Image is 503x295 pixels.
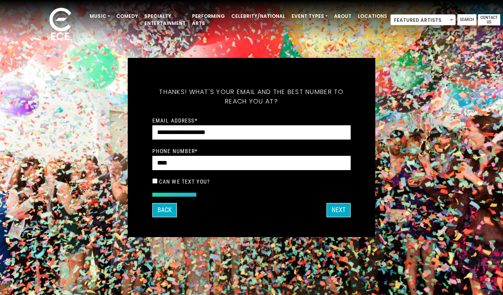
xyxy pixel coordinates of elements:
label: Can we text you? [159,178,210,185]
a: About [331,10,355,23]
img: ece_new_logo_whitev2-1.png [40,6,80,44]
button: Next [326,203,351,217]
h5: Thanks ! What's your email and the best number to reach you at? [152,78,351,116]
span: Featured Artists [391,15,455,26]
a: Comedy [113,10,141,23]
label: Email Address [152,117,198,124]
a: Performing Arts [189,10,228,30]
a: Contact Us [478,14,500,25]
a: Event Types [288,10,331,23]
span: Featured Artists [390,14,456,25]
label: Phone Number [152,147,198,155]
a: Celebrity/National [228,10,288,23]
a: Search [457,14,476,25]
button: Back [152,203,177,217]
a: Specialty Entertainment [141,10,189,30]
a: Locations [355,10,390,23]
a: Music [86,10,113,23]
